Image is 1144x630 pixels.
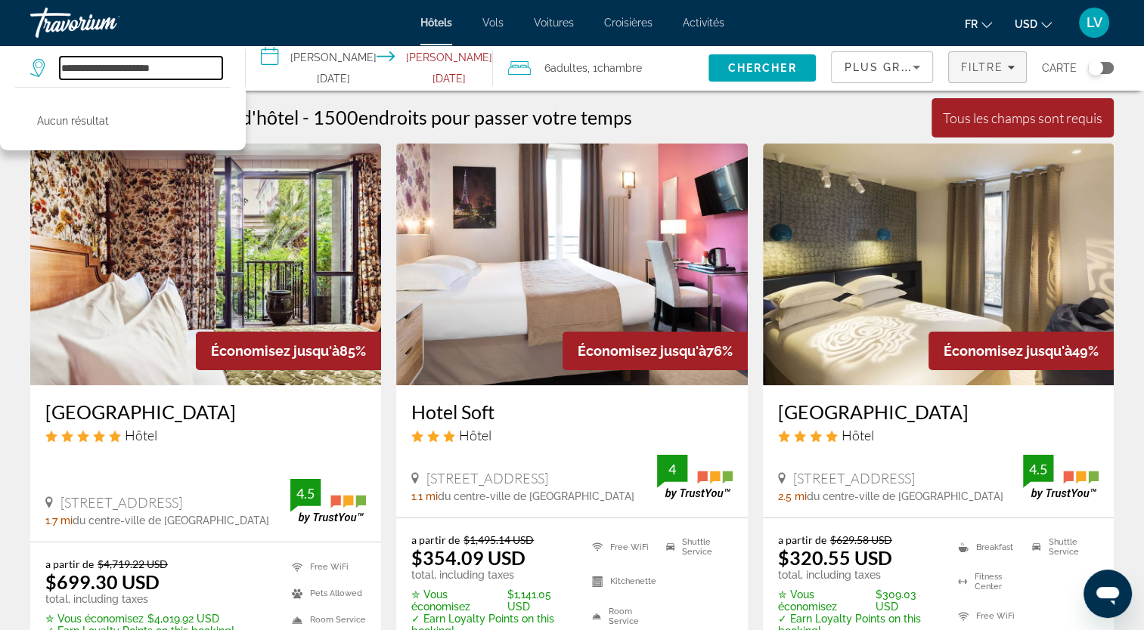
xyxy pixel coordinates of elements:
[657,455,733,499] img: TrustYou guest rating badge
[778,427,1099,443] div: 4 star Hotel
[60,494,182,511] span: [STREET_ADDRESS]
[550,62,588,74] span: Adultes
[728,62,797,74] span: Chercher
[948,51,1027,83] button: Filters
[37,110,109,131] p: Aucun résultat
[125,427,157,443] span: Hôtel
[459,427,491,443] span: Hôtel
[708,54,816,82] button: Search
[411,490,438,502] span: 1.1 mi
[411,533,460,546] span: a partir de
[844,58,920,76] mat-select: Sort by
[411,588,572,613] p: $1,141.05 USD
[793,470,915,486] span: [STREET_ADDRESS]
[1077,61,1114,75] button: Toggle map
[1087,15,1102,30] span: LV
[358,106,632,128] span: endroits pour passer votre temps
[411,588,504,613] span: ✮ Vous économisez
[396,144,747,385] img: Hotel Soft
[30,144,381,385] img: Hôtel Eldorado
[778,400,1099,423] a: [GEOGRAPHIC_DATA]
[313,106,632,128] h2: 1500
[683,17,724,29] a: Activités
[778,588,872,613] span: ✮ Vous économisez
[563,332,748,370] div: 76%
[45,514,73,527] span: 1.7 mi
[960,61,1003,73] span: Filtre
[45,593,234,605] p: total, including taxes
[45,557,94,570] span: a partir de
[302,106,309,128] span: -
[578,343,706,359] span: Économisez jusqu'à
[1042,57,1077,79] span: Carte
[950,533,1025,561] li: Breakfast
[597,62,642,74] span: Chambre
[950,568,1025,595] li: Fitness Center
[844,61,1025,73] span: Plus grandes économies
[196,332,381,370] div: 85%
[584,533,659,561] li: Free WiFi
[659,533,733,561] li: Shuttle Service
[584,568,659,595] li: Kitchenette
[1015,13,1052,35] button: Change currency
[73,514,269,527] span: du centre-ville de [GEOGRAPHIC_DATA]
[411,569,572,581] p: total, including taxes
[1084,570,1132,618] iframe: Bouton de lancement de la fenêtre de messagerie
[842,427,874,443] span: Hôtel
[965,13,992,35] button: Change language
[246,45,493,91] button: Select check in and out date
[534,17,574,29] a: Voitures
[588,57,642,79] span: , 1
[411,427,732,443] div: 3 star Hotel
[950,603,1025,630] li: Free WiFi
[290,479,366,523] img: TrustYou guest rating badge
[30,3,181,42] a: Travorium
[284,584,366,603] li: Pets Allowed
[807,490,1003,502] span: du centre-ville de [GEOGRAPHIC_DATA]
[45,400,366,423] a: [GEOGRAPHIC_DATA]
[290,484,321,502] div: 4.5
[411,400,732,423] a: Hotel Soft
[45,427,366,443] div: 5 star Hotel
[284,557,366,576] li: Free WiFi
[604,17,653,29] span: Croisières
[965,18,978,30] span: fr
[929,332,1114,370] div: 49%
[463,533,534,546] del: $1,495.14 USD
[778,569,939,581] p: total, including taxes
[778,533,826,546] span: a partir de
[1023,455,1099,499] img: TrustYou guest rating badge
[943,110,1102,126] div: Tous les champs sont requis
[944,343,1072,359] span: Économisez jusqu'à
[1015,18,1037,30] span: USD
[1023,460,1053,478] div: 4.5
[778,490,807,502] span: 2.5 mi
[584,603,659,630] li: Room Service
[45,570,160,593] ins: $699.30 USD
[482,17,504,29] a: Vols
[1074,7,1114,39] button: User Menu
[284,610,366,629] li: Room Service
[60,57,222,79] input: Search hotel destination
[778,588,939,613] p: $309.03 USD
[763,144,1114,385] img: Hotel Eden
[1025,533,1099,561] li: Shuttle Service
[544,57,588,79] span: 6
[830,533,892,546] del: $629.58 USD
[98,557,168,570] del: $4,719.22 USD
[420,17,452,29] a: Hôtels
[493,45,708,91] button: Travelers: 6 adults, 0 children
[778,546,892,569] ins: $320.55 USD
[45,613,144,625] span: ✮ Vous économisez
[438,490,634,502] span: du centre-ville de [GEOGRAPHIC_DATA]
